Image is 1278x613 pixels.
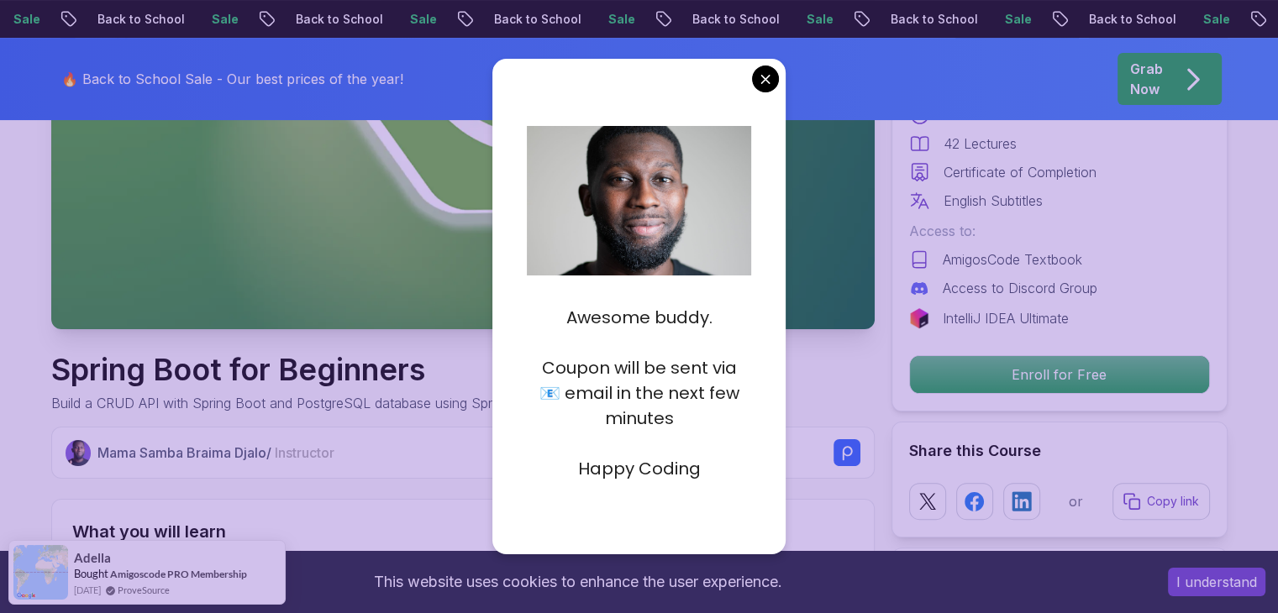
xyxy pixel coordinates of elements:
p: Back to School [1076,11,1190,28]
p: Certificate of Completion [944,162,1097,182]
img: provesource social proof notification image [13,545,68,600]
h2: Share this Course [909,439,1210,463]
p: Back to School [877,11,991,28]
a: ProveSource [118,583,170,597]
p: Enroll for Free [910,356,1209,393]
span: Bought [74,567,108,580]
p: Sale [198,11,252,28]
p: Sale [991,11,1045,28]
h2: What you will learn [72,520,854,543]
p: Build a CRUD API with Spring Boot and PostgreSQL database using Spring Data JPA and Spring AI [51,393,657,413]
p: Back to School [84,11,198,28]
span: [DATE] [74,583,101,597]
p: 🔥 Back to School Sale - Our best prices of the year! [61,69,403,89]
p: Copy link [1147,493,1199,510]
p: Back to School [481,11,595,28]
span: Adella [74,551,111,565]
img: jetbrains logo [909,308,929,328]
p: IntelliJ IDEA Ultimate [943,308,1069,328]
p: Sale [595,11,649,28]
p: Mama Samba Braima Djalo / [97,443,334,463]
button: Copy link [1112,483,1210,520]
p: or [1069,491,1083,511]
p: English Subtitles [944,191,1043,211]
p: Access to: [909,221,1210,241]
p: Sale [1190,11,1244,28]
p: AmigosCode Textbook [943,249,1082,270]
p: Sale [793,11,847,28]
h1: Spring Boot for Beginners [51,353,657,386]
p: Back to School [282,11,397,28]
p: Back to School [679,11,793,28]
p: 42 Lectures [944,134,1017,154]
div: This website uses cookies to enhance the user experience. [13,563,1143,600]
p: Access to Discord Group [943,278,1097,298]
p: Sale [397,11,450,28]
span: Instructor [275,444,334,461]
button: Accept cookies [1168,568,1265,596]
p: Grab Now [1130,59,1163,99]
img: Nelson Djalo [66,440,92,466]
button: Enroll for Free [909,355,1210,394]
a: Amigoscode PRO Membership [110,568,247,580]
